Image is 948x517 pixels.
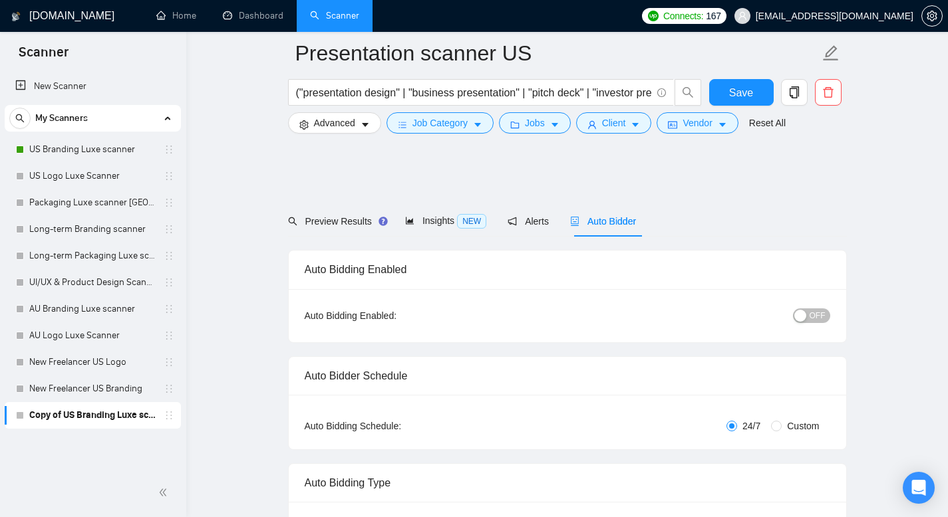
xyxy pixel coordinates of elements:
span: area-chart [405,216,414,225]
input: Scanner name... [295,37,820,70]
button: settingAdvancedcaret-down [288,112,381,134]
span: Custom [782,419,824,433]
a: Long-term Packaging Luxe scanner [29,243,156,269]
span: caret-down [550,120,559,130]
span: My Scanners [35,105,88,132]
button: Save [709,79,774,106]
span: Advanced [314,116,355,130]
span: idcard [668,120,677,130]
button: delete [815,79,842,106]
span: holder [164,383,174,394]
li: New Scanner [5,73,181,100]
span: holder [164,410,174,421]
button: search [675,79,701,106]
span: delete [816,86,841,98]
span: holder [164,144,174,155]
a: US Logo Luxe Scanner [29,163,156,189]
a: New Scanner [15,73,170,100]
span: holder [164,304,174,314]
span: holder [164,171,174,181]
a: US Branding Luxe scanner [29,136,156,163]
span: caret-down [718,120,727,130]
a: searchScanner [310,10,359,21]
div: Auto Bidding Enabled [305,251,830,288]
span: holder [164,330,174,341]
button: search [9,108,31,129]
a: UI/UX & Product Design Scanner [29,269,156,296]
li: My Scanners [5,105,181,429]
button: idcardVendorcaret-down [657,112,738,134]
a: homeHome [156,10,196,21]
span: holder [164,357,174,367]
button: barsJob Categorycaret-down [387,112,494,134]
span: search [288,217,297,226]
span: edit [822,45,840,62]
a: New Freelancer US Branding [29,375,156,402]
button: userClientcaret-down [576,112,652,134]
span: double-left [158,486,172,499]
span: info-circle [657,88,666,97]
div: Auto Bidder Schedule [305,357,830,395]
span: Auto Bidder [570,216,636,227]
div: Auto Bidding Schedule: [305,419,480,433]
span: Preview Results [288,216,384,227]
span: Client [602,116,626,130]
span: 24/7 [737,419,766,433]
span: holder [164,251,174,261]
a: New Freelancer US Logo [29,349,156,375]
input: Search Freelance Jobs... [296,84,651,101]
span: holder [164,277,174,288]
span: search [10,114,30,123]
span: Scanner [8,43,79,70]
div: Open Intercom Messenger [903,472,935,504]
img: upwork-logo.png [648,11,659,21]
span: copy [782,86,807,98]
span: NEW [457,214,486,229]
span: Job Category [412,116,468,130]
span: 167 [706,9,720,23]
a: dashboardDashboard [223,10,283,21]
a: Reset All [749,116,786,130]
button: folderJobscaret-down [499,112,571,134]
a: AU Logo Luxe Scanner [29,322,156,349]
button: setting [921,5,943,27]
span: Jobs [525,116,545,130]
span: holder [164,224,174,235]
span: caret-down [473,120,482,130]
a: Long-term Branding scanner [29,216,156,243]
span: Vendor [683,116,712,130]
a: AU Branding Luxe scanner [29,296,156,322]
div: Auto Bidding Type [305,464,830,502]
a: setting [921,11,943,21]
span: Alerts [508,216,549,227]
button: copy [781,79,808,106]
span: Save [729,84,753,101]
a: Copy of US Branding Luxe scanner [29,402,156,429]
div: Auto Bidding Enabled: [305,308,480,323]
span: notification [508,217,517,226]
span: Insights [405,215,486,226]
span: user [587,120,597,130]
span: folder [510,120,520,130]
span: robot [570,217,579,226]
span: user [738,11,747,21]
span: bars [398,120,407,130]
img: logo [11,6,21,27]
span: caret-down [361,120,370,130]
div: Tooltip anchor [377,215,389,227]
span: setting [299,120,309,130]
span: Connects: [663,9,703,23]
a: Packaging Luxe scanner [GEOGRAPHIC_DATA] [29,189,156,216]
span: setting [922,11,942,21]
span: caret-down [631,120,640,130]
span: search [675,86,701,98]
span: holder [164,197,174,208]
span: OFF [810,308,826,323]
